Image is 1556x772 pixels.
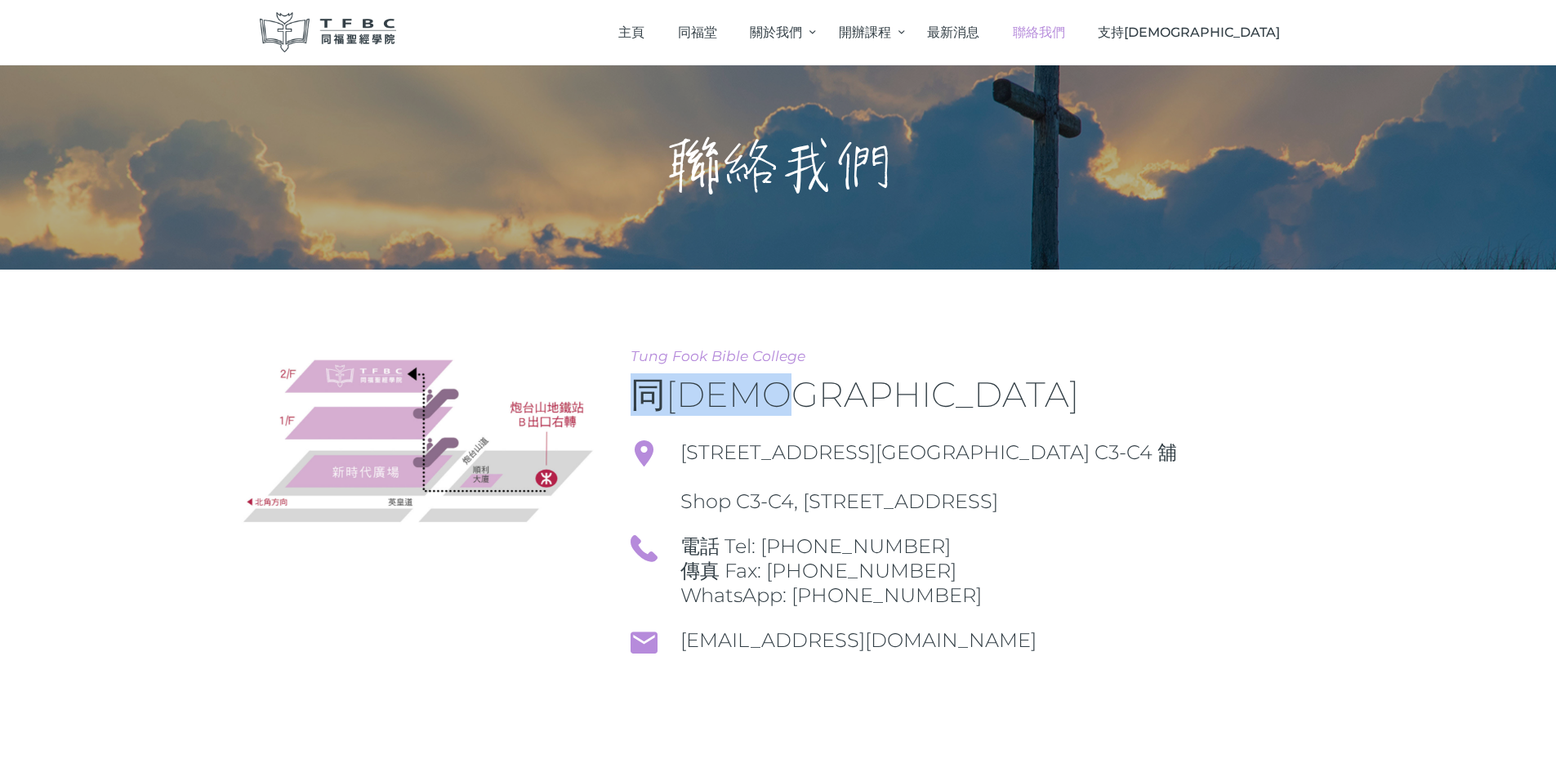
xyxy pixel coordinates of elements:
[680,534,951,558] a: 電話 Tel: [PHONE_NUMBER]
[1013,25,1065,40] span: 聯絡我們
[678,25,717,40] span: 同福堂
[602,8,662,56] a: 主頁
[666,131,891,204] h1: 聯絡我們
[839,25,891,40] span: 開辦課程
[631,346,1296,367] span: Tung Fook Bible College
[996,8,1081,56] a: 聯絡我們
[680,440,1296,465] span: [STREET_ADDRESS][GEOGRAPHIC_DATA] C3-C4 舖
[680,465,1296,514] span: Shop C3-C4, [STREET_ADDRESS]
[1081,8,1297,56] a: 支持[DEMOGRAPHIC_DATA]
[1098,25,1280,40] span: 支持[DEMOGRAPHIC_DATA]
[733,8,822,56] a: 關於我們
[927,25,979,40] span: 最新消息
[911,8,996,56] a: 最新消息
[680,583,1296,608] span: WhatsApp: [PHONE_NUMBER]
[822,8,910,56] a: 開辦課程
[618,25,644,40] span: 主頁
[631,373,1080,416] span: 同[DEMOGRAPHIC_DATA]
[750,25,802,40] span: 關於我們
[680,628,1037,652] a: [EMAIL_ADDRESS][DOMAIN_NAME]
[260,12,397,52] img: 同福聖經學院 TFBC
[680,559,1296,583] span: 傳真 Fax: [PHONE_NUMBER]
[661,8,733,56] a: 同福堂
